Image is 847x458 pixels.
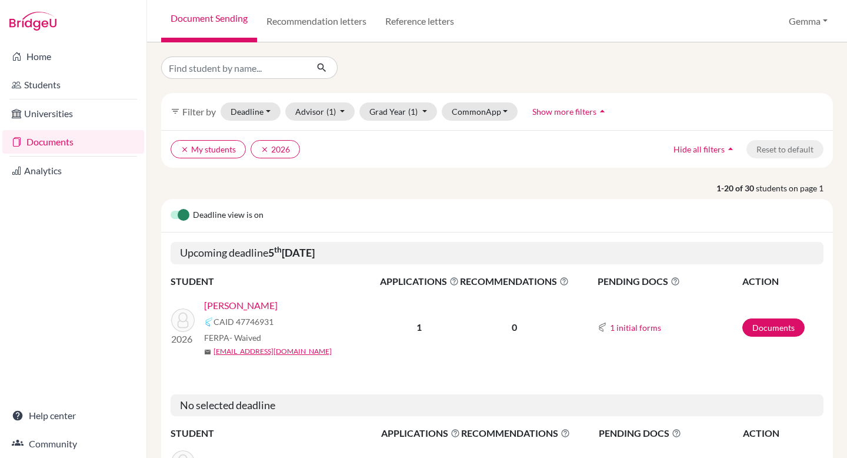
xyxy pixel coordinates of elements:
img: Westerhausen, Andre [171,308,195,332]
img: Bridge-U [9,12,56,31]
span: (1) [408,107,418,117]
i: clear [261,145,269,154]
p: 2026 [171,332,195,346]
span: students on page 1 [756,182,833,194]
b: 1 [416,321,422,333]
h5: Upcoming deadline [171,242,823,264]
p: 0 [460,320,569,334]
th: ACTION [742,274,823,289]
a: Documents [742,318,805,337]
a: Students [2,73,144,97]
a: [EMAIL_ADDRESS][DOMAIN_NAME] [214,346,332,357]
button: CommonApp [442,102,518,121]
button: clear2026 [251,140,300,158]
h5: No selected deadline [171,394,823,417]
span: APPLICATIONS [381,426,460,440]
sup: th [274,245,282,254]
input: Find student by name... [161,57,307,79]
a: Community [2,432,144,456]
i: arrow_drop_up [596,105,608,117]
button: Reset to default [746,140,823,158]
span: (1) [326,107,336,117]
th: STUDENT [171,426,381,441]
span: RECOMMENDATIONS [461,426,570,440]
span: - Waived [229,333,261,343]
button: 1 initial forms [609,321,662,334]
i: clear [181,145,189,154]
span: Deadline view is on [193,208,264,223]
a: Universities [2,102,144,125]
button: Deadline [221,102,281,121]
span: FERPA [204,331,261,344]
span: CAID 47746931 [214,316,274,328]
a: Documents [2,130,144,154]
span: RECOMMENDATIONS [460,274,569,288]
img: Common App logo [204,317,214,327]
a: Analytics [2,159,144,182]
th: ACTION [742,426,823,441]
a: [PERSON_NAME] [204,298,278,313]
button: Grad Year(1) [359,102,437,121]
img: Common App logo [598,323,607,332]
a: Help center [2,404,144,427]
th: STUDENT [171,274,379,289]
span: Show more filters [532,107,596,117]
a: Home [2,45,144,68]
i: arrow_drop_up [725,143,736,155]
button: Show more filtersarrow_drop_up [522,102,618,121]
span: APPLICATIONS [380,274,459,288]
button: Advisor(1) [285,102,355,121]
span: PENDING DOCS [599,426,741,440]
span: mail [204,349,211,356]
span: Hide all filters [673,144,725,154]
button: Hide all filtersarrow_drop_up [663,140,746,158]
i: filter_list [171,107,180,116]
span: Filter by [182,106,216,117]
b: 5 [DATE] [268,246,315,259]
button: Gemma [783,10,833,32]
span: PENDING DOCS [598,274,741,288]
button: clearMy students [171,140,246,158]
strong: 1-20 of 30 [716,182,756,194]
